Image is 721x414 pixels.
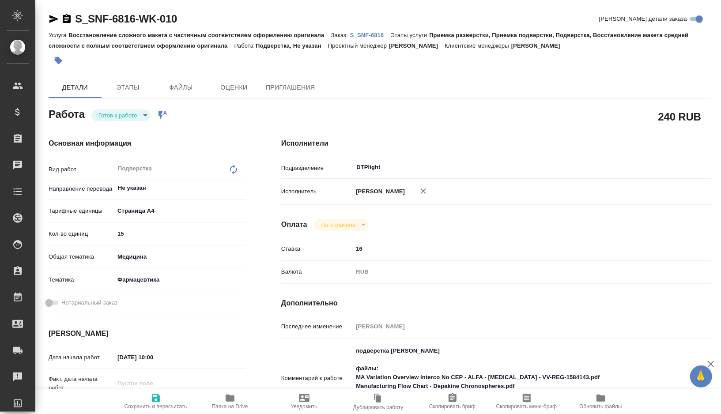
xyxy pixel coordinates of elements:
p: Заказ: [331,32,350,38]
span: Уведомить [291,403,317,410]
input: Пустое поле [353,320,676,333]
button: Готов к работе [96,112,140,119]
button: Добавить тэг [49,51,68,70]
h2: Работа [49,105,85,121]
p: [PERSON_NAME] [353,187,405,196]
span: Приглашения [266,82,315,93]
button: 🙏 [690,365,712,388]
p: Исполнитель [281,187,353,196]
div: Медицина [114,249,246,264]
div: Готов к работе [91,109,151,121]
button: Скопировать мини-бриф [490,389,564,414]
p: Подверстка, Не указан [256,42,328,49]
button: Open [241,187,243,189]
p: Подразделение [281,164,353,173]
p: Комментарий к работе [281,374,353,383]
span: Сохранить и пересчитать [125,403,187,410]
span: Обновить файлы [579,403,622,410]
button: Дублировать работу [341,389,415,414]
button: Скопировать бриф [415,389,490,414]
button: Скопировать ссылку [61,14,72,24]
p: Услуга [49,32,68,38]
input: ✎ Введи что-нибудь [353,242,676,255]
p: Дата начала работ [49,353,114,362]
p: Последнее изменение [281,322,353,331]
h4: Исполнители [281,138,711,149]
button: Скопировать ссылку для ЯМессенджера [49,14,59,24]
a: S_SNF-6816 [350,31,391,38]
button: Удалить исполнителя [414,181,433,201]
p: Тарифные единицы [49,207,114,215]
p: [PERSON_NAME] [389,42,445,49]
div: Готов к работе [314,219,369,231]
p: Направление перевода [49,184,114,193]
button: Обновить файлы [564,389,638,414]
p: [PERSON_NAME] [511,42,567,49]
span: Этапы [107,82,149,93]
p: Тематика [49,275,114,284]
span: Скопировать бриф [429,403,476,410]
button: Уведомить [267,389,341,414]
p: Ставка [281,245,353,253]
p: Общая тематика [49,252,114,261]
span: Папка на Drive [212,403,248,410]
p: Этапы услуги [391,32,430,38]
h4: Дополнительно [281,298,711,309]
p: Восстановление сложного макета с частичным соответствием оформлению оригинала [68,32,331,38]
button: Не оплачена [319,221,358,229]
span: [PERSON_NAME] детали заказа [599,15,687,23]
div: Страница А4 [114,203,246,218]
p: Проектный менеджер [328,42,389,49]
p: S_SNF-6816 [350,32,391,38]
h4: Оплата [281,219,307,230]
p: Работа [234,42,256,49]
p: Клиентские менеджеры [445,42,511,49]
span: Оценки [213,82,255,93]
span: Детали [54,82,96,93]
div: RUB [353,264,676,279]
p: Вид работ [49,165,114,174]
h2: 240 RUB [658,109,701,124]
span: Скопировать мини-бриф [496,403,557,410]
span: 🙏 [694,367,709,386]
p: Кол-во единиц [49,230,114,238]
p: Валюта [281,267,353,276]
span: Дублировать работу [353,404,404,410]
input: ✎ Введи что-нибудь [114,227,246,240]
button: Сохранить и пересчитать [119,389,193,414]
span: Файлы [160,82,202,93]
input: ✎ Введи что-нибудь [114,351,192,364]
a: S_SNF-6816-WK-010 [75,13,177,25]
span: Нотариальный заказ [61,298,117,307]
p: Факт. дата начала работ [49,375,114,392]
button: Папка на Drive [193,389,267,414]
h4: Основная информация [49,138,246,149]
textarea: подверстка [PERSON_NAME] файлы: MA Variation Overview Interco No CEP - ALFA - [MEDICAL_DATA] - VV... [353,343,676,411]
div: Фармацевтика [114,272,246,287]
h4: [PERSON_NAME] [49,328,246,339]
input: Пустое поле [114,377,192,390]
button: Open [671,166,672,168]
